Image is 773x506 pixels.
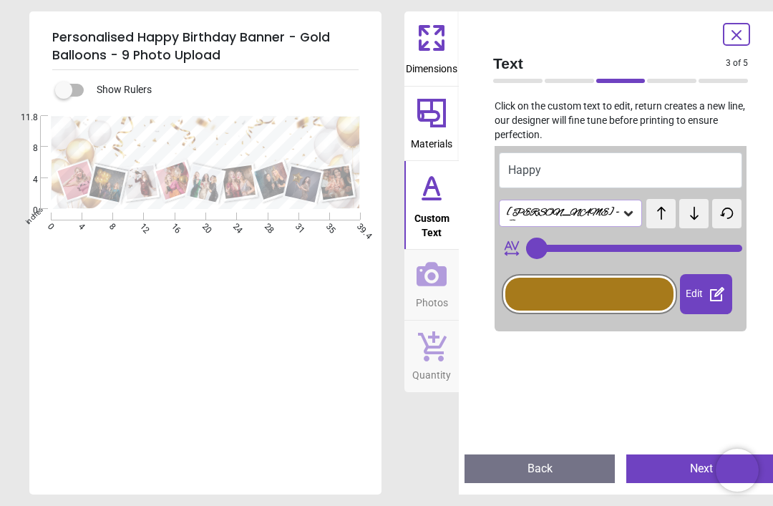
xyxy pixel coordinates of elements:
div: Edit [680,274,732,314]
button: Quantity [404,321,459,392]
span: Custom Text [406,205,457,240]
span: Text [493,53,726,74]
span: Materials [411,130,452,152]
button: Happy [499,152,742,188]
button: Custom Text [404,161,459,249]
h5: Personalised Happy Birthday Banner - Gold Balloons - 9 Photo Upload [52,23,359,70]
p: Click on the custom text to edit, return creates a new line, our designer will fine tune before p... [482,99,759,142]
button: Photos [404,250,459,320]
iframe: Brevo live chat [716,449,759,492]
span: 3 of 5 [726,57,748,69]
button: Dimensions [404,11,459,86]
span: Photos [416,289,448,311]
button: Back [465,454,615,483]
button: Materials [404,87,459,161]
span: 11.8 [11,112,38,124]
span: 0 [11,205,38,217]
div: [PERSON_NAME] - Bold [505,207,621,220]
span: Dimensions [406,55,457,77]
div: Show Rulers [64,82,381,99]
span: 4 [11,174,38,186]
span: Quantity [412,361,451,383]
span: 8 [11,142,38,155]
